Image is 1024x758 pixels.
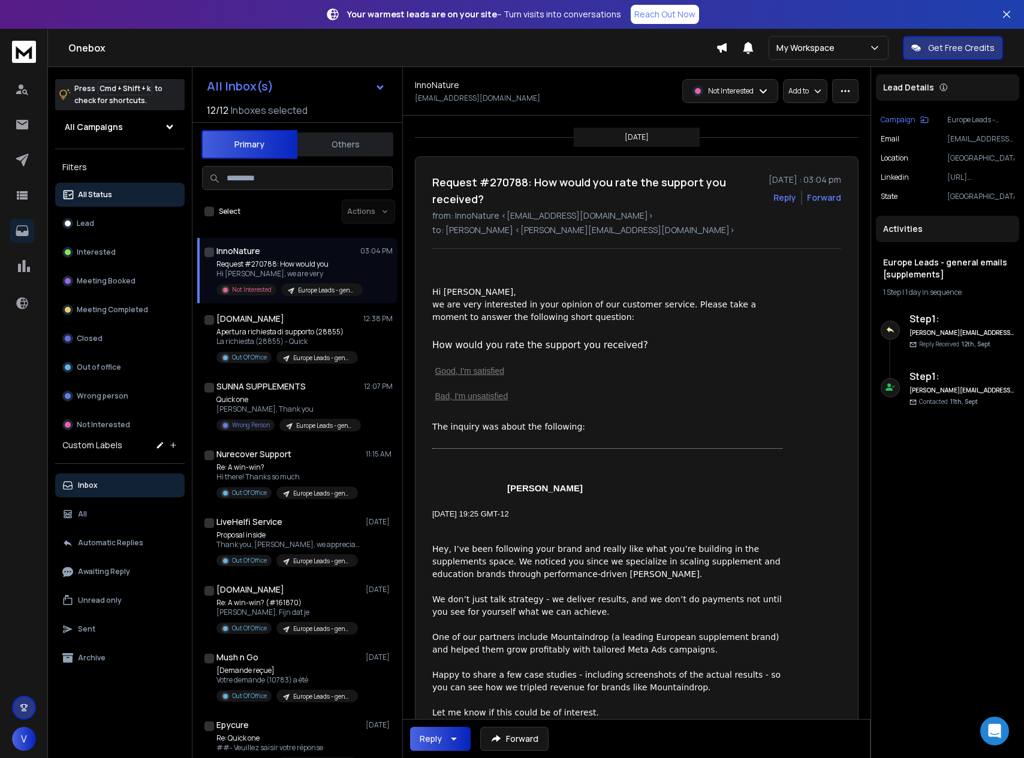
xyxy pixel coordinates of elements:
h1: Europe Leads - general emails [supplements] [883,256,1012,280]
p: My Workspace [776,42,839,54]
p: [GEOGRAPHIC_DATA] [947,192,1014,201]
button: All Inbox(s) [197,74,395,98]
p: Add to [788,86,809,96]
div: Hey, I’ve been following your brand and really like what you’re building in the supplements space... [432,543,782,581]
h1: All Campaigns [65,121,123,133]
p: All Status [78,190,112,200]
div: Let me know if this could be of interest. [432,706,782,719]
p: Meeting Completed [77,305,148,315]
p: Out Of Office [232,488,267,497]
span: V [12,727,36,751]
button: All Status [55,183,185,207]
button: Meeting Completed [55,298,185,322]
p: [URL][DOMAIN_NAME] [947,173,1014,182]
p: [EMAIL_ADDRESS][DOMAIN_NAME] [415,93,540,103]
p: Closed [77,334,103,343]
button: Meeting Booked [55,269,185,293]
a: Reach Out Now [631,5,699,24]
button: Sent [55,617,185,641]
p: from: InnoNature <[EMAIL_ADDRESS][DOMAIN_NAME]> [432,210,841,222]
p: Hi there! Thanks so much [216,472,358,482]
p: Re: Quick one [216,733,358,743]
p: Quick one [216,395,360,404]
p: Europe Leads - general emails [supplements] [947,115,1014,125]
p: Europe Leads - general emails [supplements] [293,624,351,633]
h6: [PERSON_NAME][EMAIL_ADDRESS][DOMAIN_NAME] [909,328,1014,337]
strong: Your warmest leads are on your site [347,8,497,20]
button: Out of office [55,355,185,379]
div: Activities [876,216,1019,242]
p: Campaign [881,115,915,125]
button: All Campaigns [55,115,185,139]
button: Wrong person [55,384,185,408]
h6: [PERSON_NAME][EMAIL_ADDRESS][DOMAIN_NAME] [909,386,1014,395]
button: Reply [410,727,471,751]
h6: Step 1 : [909,369,1014,383]
p: Out Of Office [232,556,267,565]
p: Out of office [77,363,121,372]
button: Not Interested [55,413,185,437]
p: location [881,153,908,163]
p: [GEOGRAPHIC_DATA] [947,153,1014,163]
p: Europe Leads - general emails [supplements] [293,354,351,363]
p: Meeting Booked [77,276,135,286]
button: Automatic Replies [55,531,185,555]
h1: SUNNA SUPPLEMENTS [216,380,306,392]
p: Reach Out Now [634,8,695,20]
button: Closed [55,327,185,351]
p: Archive [78,653,106,663]
div: Reply [420,733,442,745]
p: Automatic Replies [78,538,143,548]
p: Proposal inside [216,530,360,540]
button: Reply [773,192,796,204]
a: Good, I'm satisfied [435,366,504,376]
p: to: [PERSON_NAME] <[PERSON_NAME][EMAIL_ADDRESS][DOMAIN_NAME]> [432,224,841,236]
span: 11th, Sept [950,397,978,406]
p: Re: A win-win? (#161870) [216,598,358,608]
p: [DATE] : 03:04 pm [769,174,841,186]
div: Open Intercom Messenger [980,717,1009,745]
p: [EMAIL_ADDRESS][DOMAIN_NAME] [947,134,1014,144]
h1: Request #270788: How would you rate the support you received? [432,174,761,207]
p: Not Interested [77,420,130,430]
p: Votre demande (10783) a été [216,675,358,685]
div: We don’t just talk strategy - we deliver results, and we don’t do payments not until you see for ... [432,593,782,618]
p: Re: A win-win? [216,463,358,472]
p: 11:15 AM [366,449,393,459]
h1: [DOMAIN_NAME] [216,584,284,596]
p: Europe Leads - general emails [supplements] [296,421,354,430]
p: Not Interested [708,86,754,96]
h1: InnoNature [216,245,260,257]
strong: [PERSON_NAME] [507,483,583,493]
button: Awaiting Reply [55,560,185,584]
p: Get Free Credits [928,42,995,54]
p: ##- Veuillez saisir votre réponse [216,743,358,753]
img: logo [12,41,36,63]
p: Press to check for shortcuts. [74,83,162,107]
span: 1 day in sequence [905,287,962,297]
p: La richiesta (28855) - Quick [216,337,358,346]
p: [DATE] [366,653,393,662]
h1: [DOMAIN_NAME] [216,313,284,325]
p: Request #270788: How would you [216,259,360,269]
p: 12:07 PM [364,382,393,391]
button: Others [297,131,393,158]
p: Hi [PERSON_NAME], we are very [216,269,360,279]
p: 03:04 PM [360,246,393,256]
p: Unread only [78,596,122,605]
p: Wrong person [77,391,128,401]
p: Out Of Office [232,624,267,633]
p: Wrong Person [232,421,270,430]
p: – Turn visits into conversations [347,8,621,20]
button: Primary [201,130,297,159]
h1: Nurecover Support [216,448,291,460]
h1: Mush n Go [216,651,258,663]
button: Forward [480,727,549,751]
div: Happy to share a few case studies - including screenshots of the actual results - so you can see ... [432,669,782,694]
p: The inquiry was about the following: [432,421,782,433]
p: Email [881,134,899,144]
h3: How would you rate the support you received? [432,339,782,352]
button: Get Free Credits [903,36,1003,60]
h3: Inboxes selected [231,103,308,117]
a: Bad, I'm unsatisfied [435,391,508,401]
